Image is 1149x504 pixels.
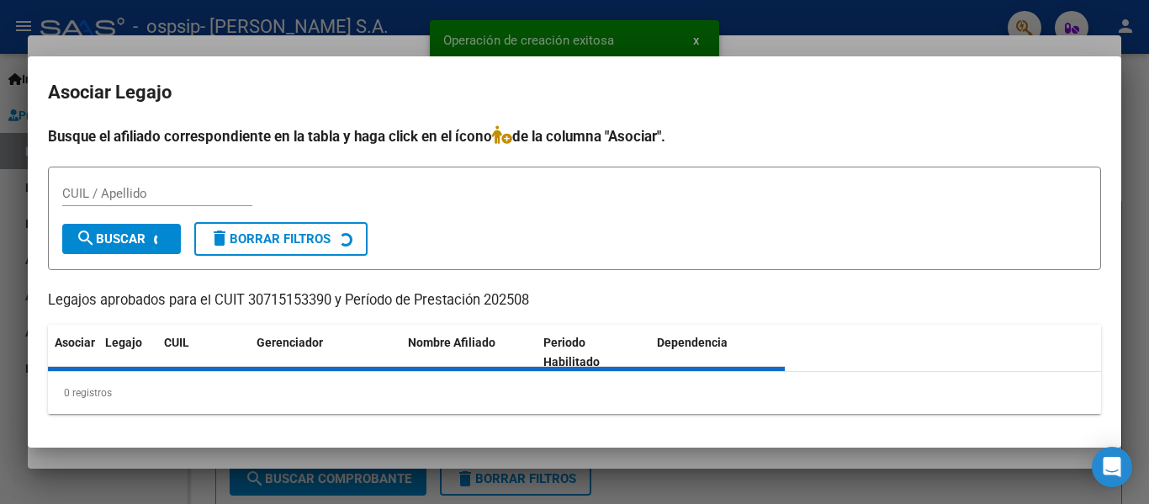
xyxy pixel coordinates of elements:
datatable-header-cell: CUIL [157,325,250,380]
span: CUIL [164,336,189,349]
datatable-header-cell: Nombre Afiliado [401,325,537,380]
button: Buscar [62,224,181,254]
div: 0 registros [48,372,1101,414]
button: Borrar Filtros [194,222,368,256]
datatable-header-cell: Legajo [98,325,157,380]
span: Periodo Habilitado [543,336,600,369]
datatable-header-cell: Asociar [48,325,98,380]
datatable-header-cell: Gerenciador [250,325,401,380]
span: Borrar Filtros [209,231,331,247]
span: Legajo [105,336,142,349]
span: Dependencia [657,336,728,349]
mat-icon: delete [209,228,230,248]
p: Legajos aprobados para el CUIT 30715153390 y Período de Prestación 202508 [48,290,1101,311]
span: Asociar [55,336,95,349]
h4: Busque el afiliado correspondiente en la tabla y haga click en el ícono de la columna "Asociar". [48,125,1101,147]
span: Nombre Afiliado [408,336,495,349]
div: Open Intercom Messenger [1092,447,1132,487]
datatable-header-cell: Dependencia [650,325,786,380]
h2: Asociar Legajo [48,77,1101,109]
mat-icon: search [76,228,96,248]
datatable-header-cell: Periodo Habilitado [537,325,650,380]
span: Gerenciador [257,336,323,349]
span: Buscar [76,231,146,247]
